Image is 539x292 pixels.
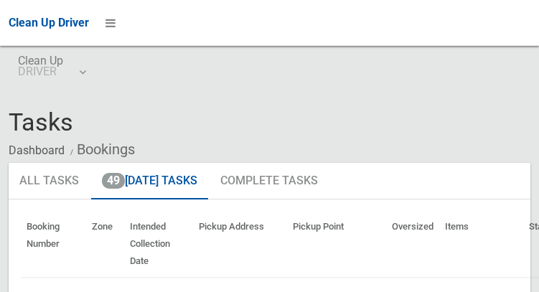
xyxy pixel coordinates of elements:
[102,173,125,189] span: 49
[21,211,86,278] th: Booking Number
[9,16,89,29] span: Clean Up Driver
[193,211,287,278] th: Pickup Address
[9,163,90,200] a: All Tasks
[386,211,439,278] th: Oversized
[9,12,89,34] a: Clean Up Driver
[439,211,523,278] th: Items
[18,55,85,77] span: Clean Up
[9,143,65,157] a: Dashboard
[9,108,73,136] span: Tasks
[86,211,124,278] th: Zone
[124,211,193,278] th: Intended Collection Date
[18,66,63,77] small: DRIVER
[67,136,135,163] li: Bookings
[91,163,208,200] a: 49[DATE] Tasks
[287,211,386,278] th: Pickup Point
[9,46,94,92] a: Clean UpDRIVER
[210,163,329,200] a: Complete Tasks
